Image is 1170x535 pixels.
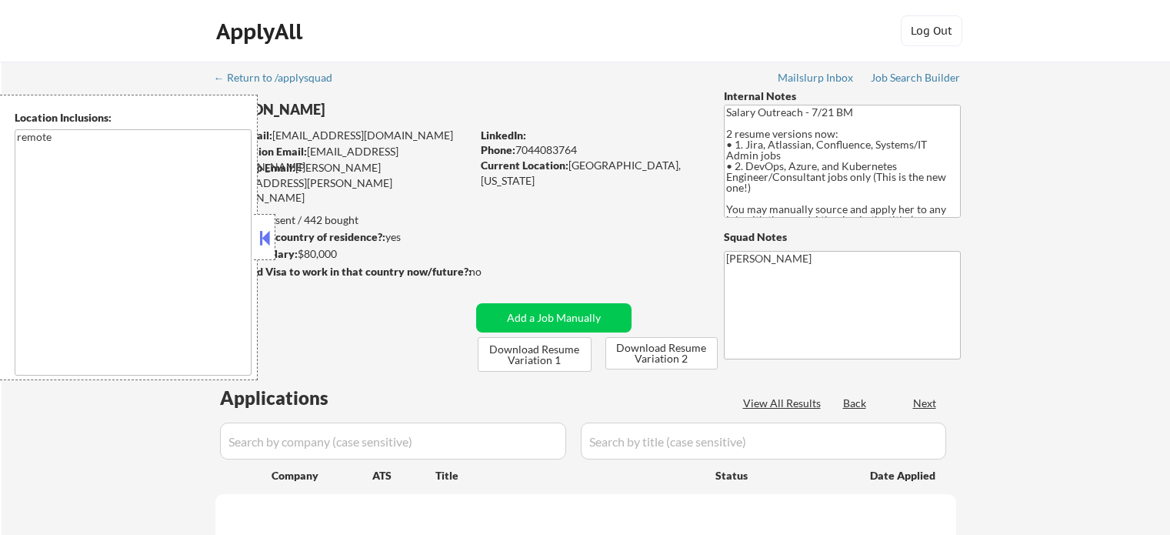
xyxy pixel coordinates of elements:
strong: Will need Visa to work in that country now/future?: [215,265,472,278]
div: Job Search Builder [871,72,961,83]
div: Location Inclusions: [15,110,252,125]
div: ← Return to /applysquad [214,72,347,83]
div: 269 sent / 442 bought [215,212,471,228]
strong: Phone: [481,143,515,156]
input: Search by title (case sensitive) [581,423,946,460]
div: [EMAIL_ADDRESS][DOMAIN_NAME] [216,128,471,143]
a: ← Return to /applysquad [214,72,347,87]
div: ATS [372,468,435,483]
div: Date Applied [870,468,938,483]
div: Status [715,461,848,489]
strong: Current Location: [481,159,568,172]
div: Squad Notes [724,229,961,245]
div: ApplyAll [216,18,307,45]
div: Company [272,468,372,483]
div: Internal Notes [724,89,961,104]
button: Download Resume Variation 2 [605,337,718,369]
div: yes [215,229,466,245]
a: Job Search Builder [871,72,961,87]
div: Back [843,396,868,411]
button: Add a Job Manually [476,303,632,333]
button: Download Resume Variation 1 [478,337,592,372]
div: View All Results [743,396,825,411]
button: Log Out [901,15,962,46]
div: [PERSON_NAME] [215,100,532,119]
div: $80,000 [215,246,471,262]
input: Search by company (case sensitive) [220,423,566,460]
div: Mailslurp Inbox [778,72,855,83]
div: Applications [220,389,372,407]
div: [GEOGRAPHIC_DATA], [US_STATE] [481,158,698,188]
div: Next [913,396,938,411]
div: [PERSON_NAME][EMAIL_ADDRESS][PERSON_NAME][DOMAIN_NAME] [215,160,471,206]
div: 7044083764 [481,142,698,158]
strong: LinkedIn: [481,129,526,142]
strong: Can work in country of residence?: [215,230,385,243]
a: Mailslurp Inbox [778,72,855,87]
div: no [469,264,513,279]
div: Title [435,468,701,483]
div: [EMAIL_ADDRESS][DOMAIN_NAME] [216,144,471,174]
